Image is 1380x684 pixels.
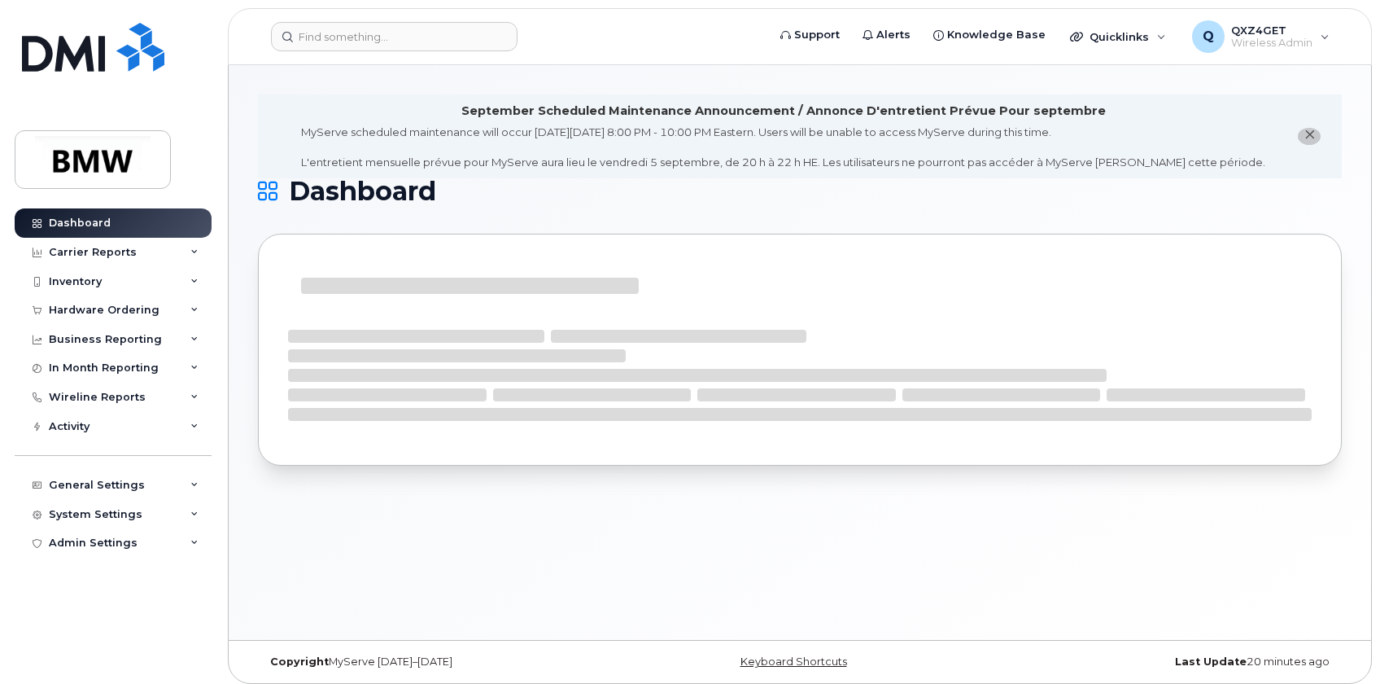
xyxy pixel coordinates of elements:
[1175,655,1247,668] strong: Last Update
[980,655,1342,669] div: 20 minutes ago
[270,655,329,668] strong: Copyright
[1298,128,1321,145] button: close notification
[740,655,847,668] a: Keyboard Shortcuts
[461,103,1106,120] div: September Scheduled Maintenance Announcement / Annonce D'entretient Prévue Pour septembre
[258,655,619,669] div: MyServe [DATE]–[DATE]
[301,125,1265,170] div: MyServe scheduled maintenance will occur [DATE][DATE] 8:00 PM - 10:00 PM Eastern. Users will be u...
[289,179,436,204] span: Dashboard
